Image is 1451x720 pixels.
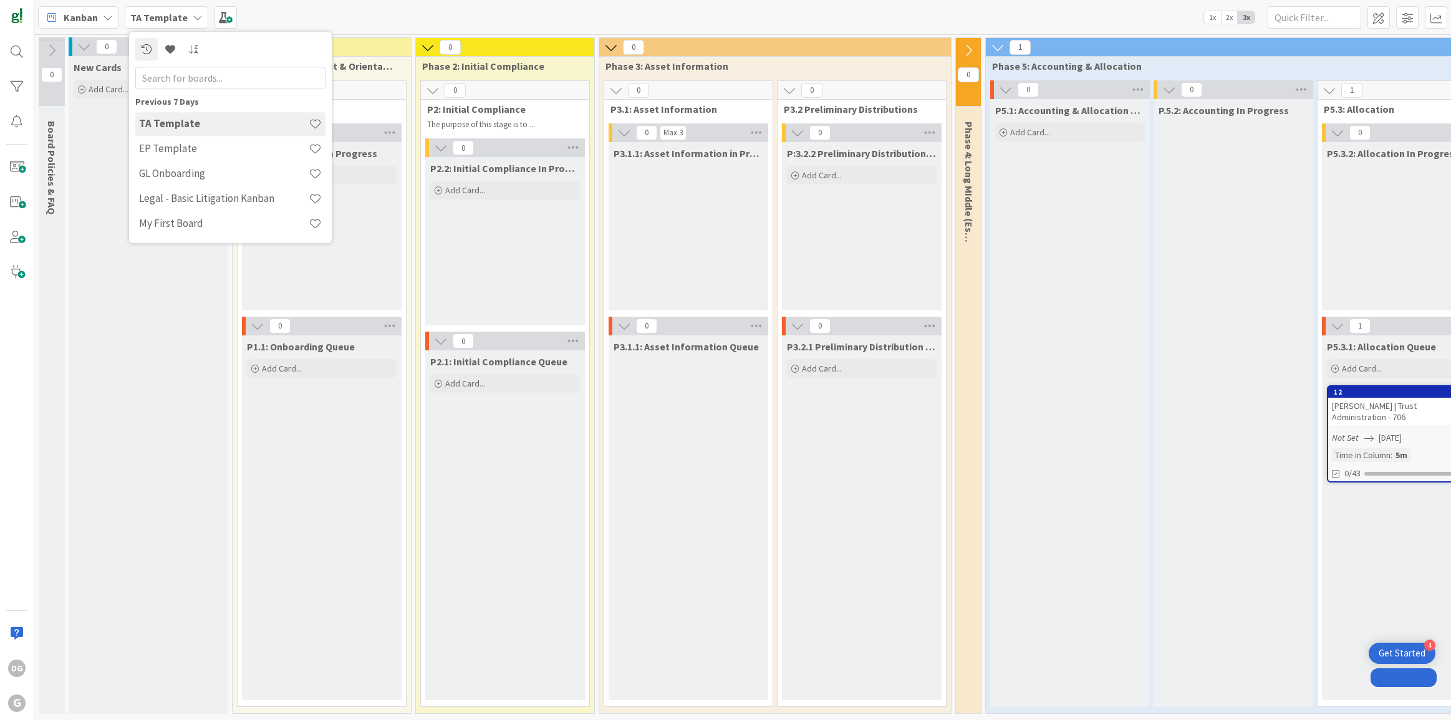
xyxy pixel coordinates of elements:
b: TA Template [130,11,188,24]
span: P5.3.1: Allocation Queue [1327,340,1436,353]
div: Time in Column [1332,448,1391,462]
span: Board Policies & FAQ [46,121,58,214]
span: Add Card... [1342,363,1382,374]
span: 0 [269,319,291,334]
span: Phase 3: Asset Information [605,60,935,72]
span: Add Card... [89,84,128,95]
span: 0 [623,40,644,55]
span: 2x [1221,11,1238,24]
span: Phase 2: Initial Compliance [422,60,579,72]
span: New Cards [74,61,122,74]
span: 0 [636,319,657,334]
span: Add Card... [802,170,842,181]
span: 0 [41,67,62,82]
h4: TA Template [139,117,309,130]
span: P2.2: Initial Compliance In Progress [430,162,580,175]
div: 5m [1392,448,1410,462]
span: P1.1: Onboarding Queue [247,340,355,353]
span: 0 [96,39,117,54]
span: Add Card... [445,185,485,196]
div: Max 3 [663,130,683,136]
div: DG [8,660,26,677]
span: 0 [801,83,822,98]
span: 1 [1010,40,1031,55]
span: Add Card... [262,363,302,374]
div: Get Started [1379,647,1425,660]
span: 1x [1204,11,1221,24]
h4: My First Board [139,217,309,229]
span: Kanban [64,10,98,25]
span: 0 [1018,82,1039,97]
span: P2: Initial Compliance [427,103,574,115]
div: Open Get Started checklist, remaining modules: 4 [1369,643,1435,664]
span: 0 [1349,125,1371,140]
span: P3.1: Asset Information [610,103,757,115]
img: Visit kanbanzone.com [8,8,26,26]
span: 0 [1181,82,1202,97]
span: 3x [1238,11,1255,24]
span: Add Card... [1010,127,1050,138]
span: 0 [958,67,979,82]
span: : [1391,448,1392,462]
h4: Legal - Basic Litigation Kanban [139,192,309,204]
span: 1 [1349,319,1371,334]
span: [DATE] [1379,431,1402,444]
span: 0 [636,125,657,140]
span: P5.1: Accounting & Allocation Queue [995,104,1145,117]
span: 0 [453,140,474,155]
span: P3.1.1: Asset Information in Progress [614,147,763,160]
span: 0/43 [1344,467,1361,480]
span: 0 [809,319,831,334]
span: Add Card... [802,363,842,374]
h4: GL Onboarding [139,167,309,180]
span: P2.1: Initial Compliance Queue [430,355,567,368]
h4: EP Template [139,142,309,155]
span: 0 [440,40,461,55]
input: Quick Filter... [1268,6,1361,29]
span: 1 [1341,83,1362,98]
span: 0 [628,83,649,98]
div: 4 [1424,640,1435,651]
span: P3.2.1 Preliminary Distribution Queue [787,340,937,353]
span: 0 [445,83,466,98]
span: Add Card... [445,378,485,389]
span: P3.1.1: Asset Information Queue [614,340,759,353]
span: 0 [453,334,474,348]
span: 0 [809,125,831,140]
span: P.5.2: Accounting In Progress [1159,104,1289,117]
span: Phase 4: Long MIddle (Estate Tax Return) [963,122,975,307]
p: The purpose of this stage is to ... [427,120,574,130]
div: G [8,694,26,712]
span: P3.2 Preliminary Distributions [784,103,930,115]
div: Previous 7 Days [135,95,325,108]
span: P:3.2.2 Preliminary Distribution in Progress [787,147,937,160]
i: Not Set [1332,432,1359,443]
input: Search for boards... [135,67,325,89]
